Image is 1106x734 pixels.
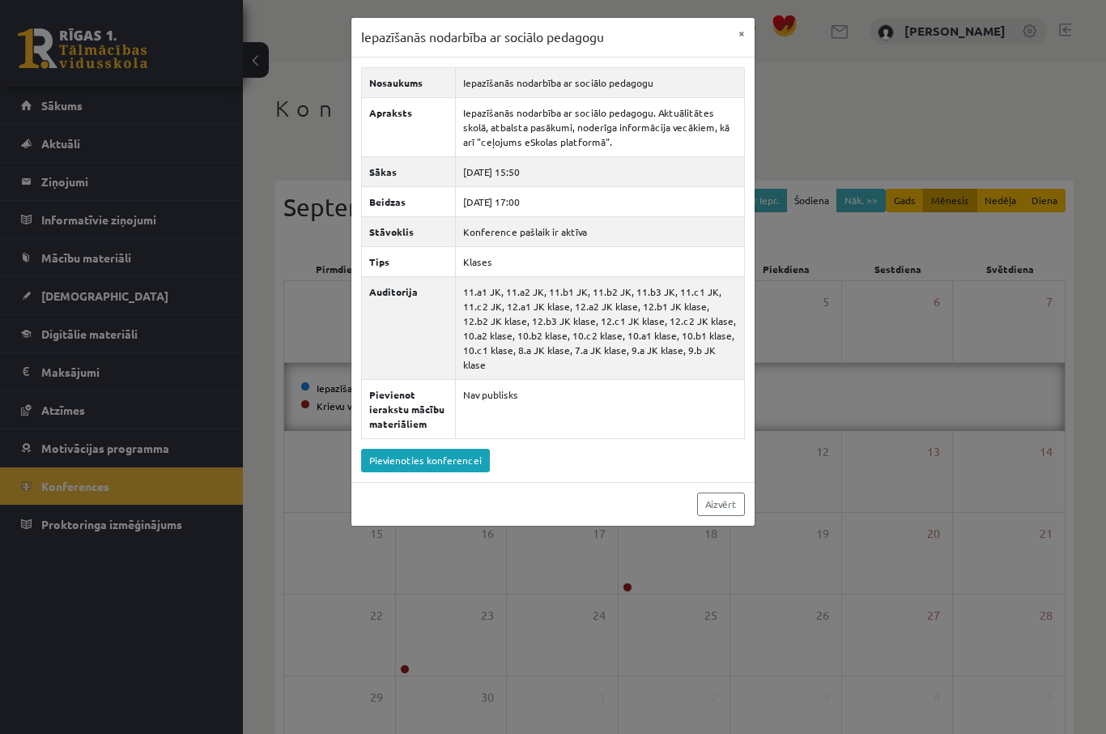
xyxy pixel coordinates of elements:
th: Auditorija [362,276,456,379]
td: Nav publisks [456,379,745,438]
th: Tips [362,246,456,276]
a: Pievienoties konferencei [361,449,490,472]
th: Pievienot ierakstu mācību materiāliem [362,379,456,438]
td: Iepazīšanās nodarbība ar sociālo pedagogu [456,67,745,97]
td: Iepazīšanās nodarbība ar sociālo pedagogu. Aktuālitātes skolā, atbalsta pasākumi, noderīga inform... [456,97,745,156]
th: Sākas [362,156,456,186]
td: Konference pašlaik ir aktīva [456,216,745,246]
a: Aizvērt [697,493,745,516]
td: 11.a1 JK, 11.a2 JK, 11.b1 JK, 11.b2 JK, 11.b3 JK, 11.c1 JK, 11.c2 JK, 12.a1 JK klase, 12.a2 JK kl... [456,276,745,379]
th: Apraksts [362,97,456,156]
button: × [729,18,755,49]
th: Stāvoklis [362,216,456,246]
td: Klases [456,246,745,276]
th: Nosaukums [362,67,456,97]
td: [DATE] 15:50 [456,156,745,186]
h3: Iepazīšanās nodarbība ar sociālo pedagogu [361,28,604,47]
td: [DATE] 17:00 [456,186,745,216]
th: Beidzas [362,186,456,216]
